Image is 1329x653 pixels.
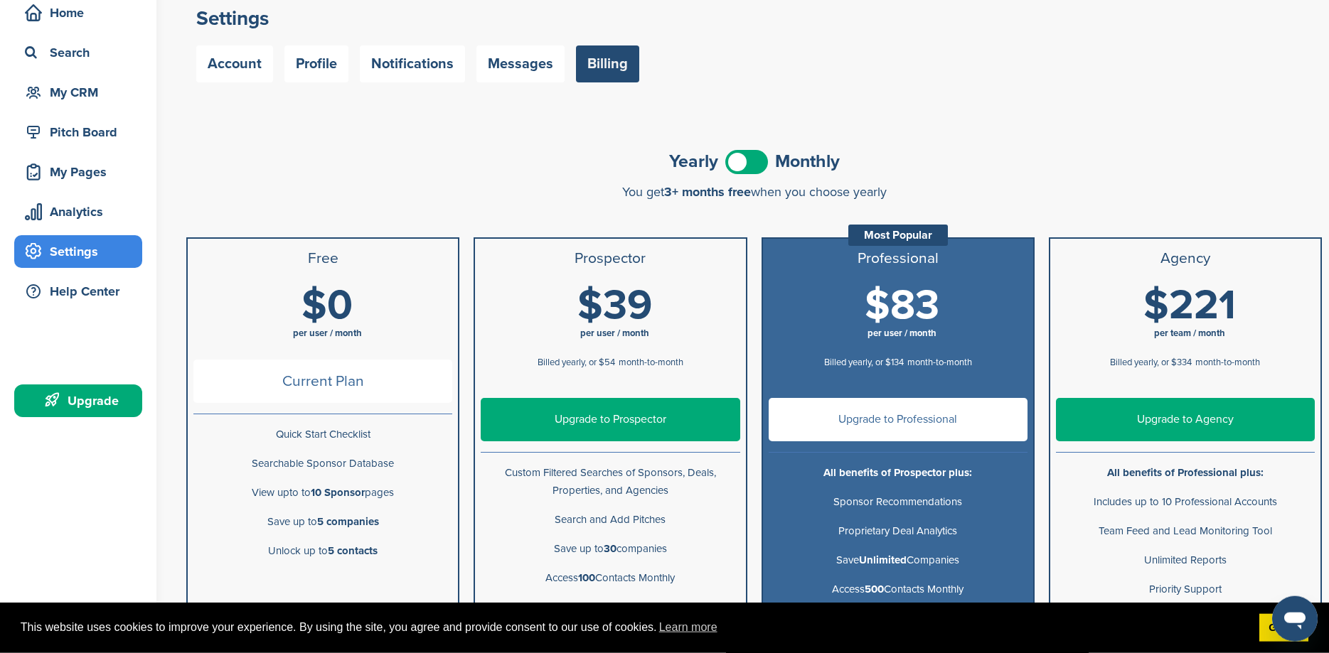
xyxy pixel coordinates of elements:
p: Daily News and Updates [481,599,740,617]
div: Search [21,40,142,65]
span: Yearly [669,153,718,171]
a: Upgrade to Agency [1056,398,1315,441]
a: Notifications [360,45,465,82]
h3: Professional [769,250,1028,267]
p: Includes up to 10 Professional Accounts [1056,493,1315,511]
a: Profile [284,45,348,82]
div: Help Center [21,279,142,304]
div: My CRM [21,80,142,105]
div: You get when you choose yearly [186,185,1322,199]
span: month-to-month [907,357,972,368]
span: $0 [301,281,353,330]
a: My CRM [14,76,142,109]
p: View upto to pages [193,484,452,502]
span: per user / month [868,328,936,339]
div: Upgrade [21,388,142,414]
div: Settings [21,239,142,264]
b: 100 [578,571,595,584]
p: Sponsor Recommendations [769,493,1028,511]
h3: Free [193,250,452,267]
h3: Prospector [481,250,740,267]
div: Most Popular [848,225,948,246]
span: Monthly [775,153,840,171]
b: Unlimited [859,554,907,566]
span: per user / month [580,328,649,339]
p: Proprietary Deal Analytics [769,522,1028,540]
a: Upgrade [14,384,142,417]
span: Billed yearly, or $54 [538,357,615,368]
a: Settings [14,235,142,268]
a: dismiss cookie message [1259,614,1308,642]
div: Pitch Board [21,119,142,145]
a: Messages [476,45,565,82]
p: Save up to [193,513,452,531]
p: Team Feed and Lead Monitoring Tool [1056,522,1315,540]
div: My Pages [21,159,142,185]
div: Analytics [21,199,142,225]
a: Search [14,36,142,69]
span: $83 [865,281,939,330]
b: All benefits of Prospector plus: [823,466,972,479]
p: Access Contacts Monthly [481,569,740,587]
span: $39 [577,281,652,330]
b: 30 [604,542,617,555]
span: Billed yearly, or $134 [824,357,904,368]
h3: Agency [1056,250,1315,267]
b: 5 companies [317,515,379,528]
b: 500 [865,583,884,595]
b: All benefits of Professional plus: [1107,466,1264,479]
span: month-to-month [1195,357,1260,368]
a: Pitch Board [14,116,142,149]
span: Current Plan [193,360,452,403]
a: Help Center [14,275,142,308]
span: This website uses cookies to improve your experience. By using the site, you agree and provide co... [21,617,1248,638]
p: Priority Support [1056,581,1315,598]
a: learn more about cookies [657,617,720,638]
p: Quick Start Checklist [193,426,452,443]
p: Custom Filtered Searches of Sponsors, Deals, Properties, and Agencies [481,464,740,500]
span: Billed yearly, or $334 [1110,357,1192,368]
p: Save up to companies [481,540,740,558]
iframe: Button to launch messaging window [1272,596,1318,642]
a: Account [196,45,273,82]
p: Save Companies [769,551,1028,569]
b: 10 Sponsor [311,486,365,499]
p: Searchable Sponsor Database [193,455,452,473]
a: My Pages [14,156,142,188]
span: $221 [1143,281,1236,330]
span: month-to-month [619,357,683,368]
span: 3+ months free [664,184,751,200]
h2: Settings [196,6,1312,31]
a: Billing [576,45,639,82]
p: Search and Add Pitches [481,511,740,529]
p: Access Contacts Monthly [769,581,1028,598]
b: 5 contacts [328,544,378,557]
a: Analytics [14,195,142,228]
a: Upgrade to Prospector [481,398,740,441]
p: Unlimited Reports [1056,551,1315,569]
span: per user / month [293,328,362,339]
a: Upgrade to Professional [769,398,1028,441]
p: Unlock up to [193,542,452,560]
span: per team / month [1154,328,1225,339]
